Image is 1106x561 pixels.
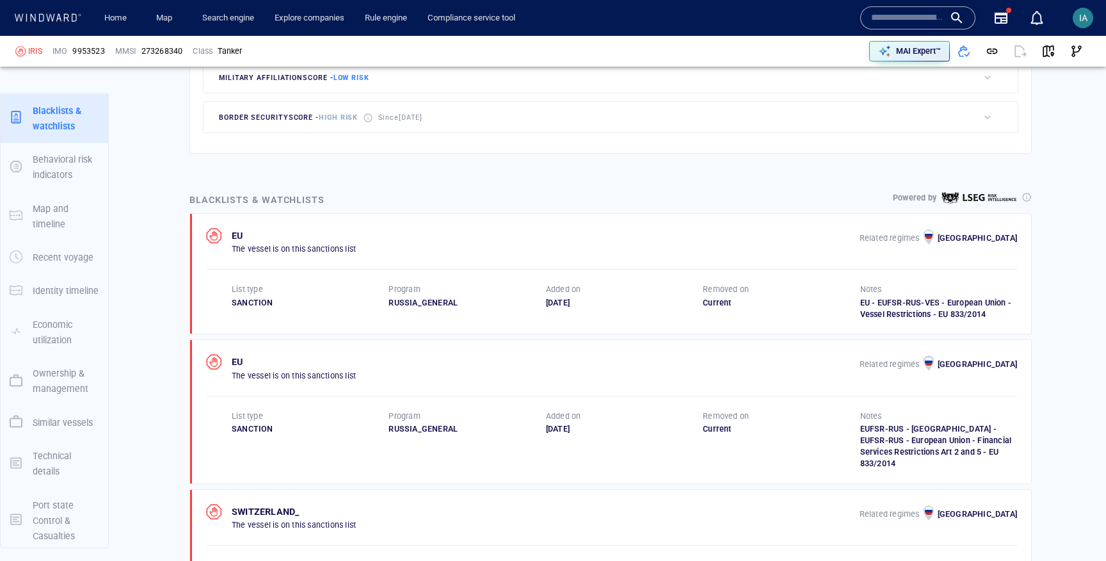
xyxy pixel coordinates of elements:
div: Notification center [1029,10,1045,26]
div: Tanker [218,45,242,57]
span: Since [DATE] [378,113,422,122]
span: High risk [319,113,358,122]
p: Powered by [893,192,936,204]
p: Similar vessels [33,415,93,430]
div: [DATE] [546,297,703,309]
span: Low risk [333,74,369,82]
button: Get link [978,37,1006,65]
p: The vessel is on this sanctions list [232,243,356,255]
p: List type [232,284,263,295]
button: Blacklists & watchlists [1,94,108,143]
a: Explore companies [269,7,349,29]
p: Added on [546,411,581,422]
p: MAI Expert™ [896,45,941,57]
p: Notes [860,284,882,295]
span: military affiliation score - [219,74,369,82]
p: SWITZERLAND_ [232,504,356,519]
a: Rule engine [360,7,412,29]
p: [GEOGRAPHIC_DATA] [938,232,1017,244]
button: Add to vessel list [950,37,978,65]
div: Blacklists & watchlists [187,190,327,210]
a: Blacklists & watchlists [1,111,108,124]
a: Technical details [1,457,108,469]
iframe: Chat [1052,503,1096,551]
p: Class [193,45,212,57]
p: Related regimes [860,508,920,520]
p: EU [232,228,356,243]
div: EU - EUFSR-RUS-VES - European Union - Vessel Restrictions - EU 833/2014 [860,297,1017,320]
button: MAI Expert™ [869,41,950,61]
button: Economic utilization [1,308,108,357]
button: Port state Control & Casualties [1,489,108,553]
a: Identity timeline [1,284,108,297]
div: SANCTION [232,423,389,435]
p: Map and timeline [33,201,99,232]
p: Removed on [703,411,749,422]
p: Port state Control & Casualties [33,498,99,544]
p: Behavioral risk indicators [33,152,99,183]
button: Similar vessels [1,406,108,439]
div: RUSSIA_GENERAL [389,297,545,309]
p: Program [389,284,420,295]
div: Current [703,423,860,435]
span: IA [1079,13,1087,23]
a: Economic utilization [1,325,108,337]
a: Map and timeline [1,209,108,222]
button: Map [146,7,187,29]
div: RUSSIA_GENERAL [389,423,545,435]
p: Blacklists & watchlists [33,103,99,134]
span: 9953523 [72,45,104,57]
button: Identity timeline [1,274,108,307]
p: List type [232,411,263,422]
p: Recent voyage [33,250,93,265]
p: The vessel is on this sanctions list [232,370,356,382]
p: Identity timeline [33,283,99,298]
p: [GEOGRAPHIC_DATA] [938,508,1017,520]
a: Map [151,7,182,29]
p: Technical details [33,448,99,480]
button: Recent voyage [1,241,108,274]
div: SANCTION [232,297,389,309]
a: Port state Control & Casualties [1,514,108,526]
a: Home [99,7,132,29]
p: Related regimes [860,232,920,244]
p: IMO [52,45,68,57]
div: Sanctioned [15,46,26,56]
p: [GEOGRAPHIC_DATA] [938,359,1017,370]
p: Economic utilization [33,317,99,348]
a: Compliance service tool [422,7,520,29]
a: Similar vessels [1,416,108,428]
p: Added on [546,284,581,295]
div: EUFSR-RUS - [GEOGRAPHIC_DATA] - EUFSR-RUS - European Union - Financial Services Restrictions Art ... [860,423,1017,469]
a: Recent voyage [1,251,108,263]
p: Ownership & management [33,366,99,397]
div: IRIS [28,45,42,57]
a: Behavioral risk indicators [1,161,108,173]
div: 273268340 [141,45,183,57]
p: Notes [860,411,882,422]
p: Removed on [703,284,749,295]
button: Visual Link Analysis [1062,37,1091,65]
p: Related regimes [860,359,920,370]
button: View on map [1034,37,1062,65]
button: Technical details [1,439,108,489]
button: Home [95,7,136,29]
div: [DATE] [546,423,703,435]
button: Ownership & management [1,357,108,406]
p: MMSI [115,45,136,57]
button: Behavioral risk indicators [1,143,108,192]
div: Current [703,297,860,309]
p: EU [232,354,356,370]
p: Program [389,411,420,422]
button: Map and timeline [1,192,108,241]
a: Search engine [197,7,259,29]
span: border security score - [219,113,358,122]
button: IA [1070,5,1096,31]
p: The vessel is on this sanctions list [232,519,356,531]
a: Ownership & management [1,375,108,387]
